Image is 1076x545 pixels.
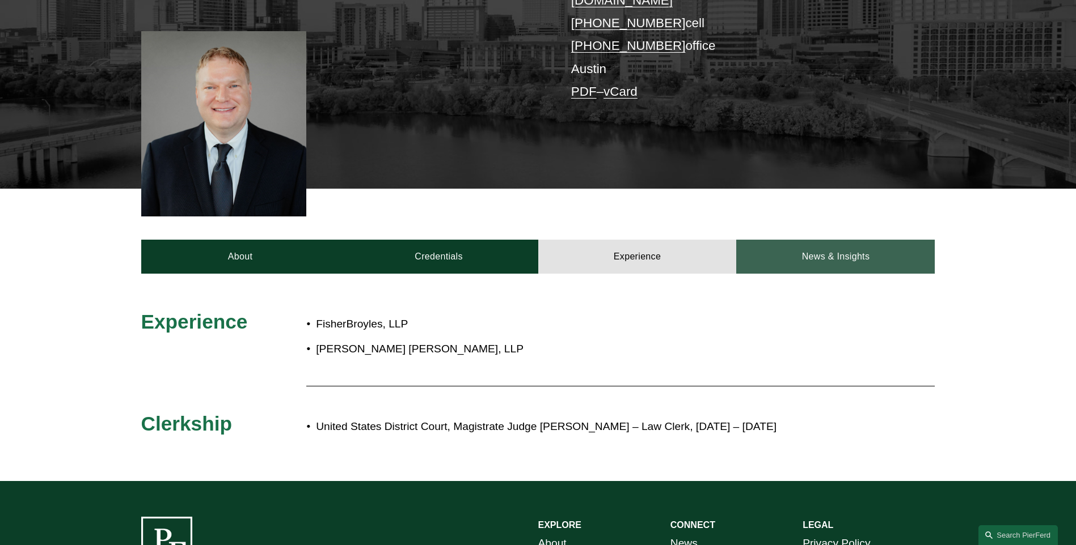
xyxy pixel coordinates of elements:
a: About [141,240,340,274]
p: United States District Court, Magistrate Judge [PERSON_NAME] – Law Clerk, [DATE] – [DATE] [316,417,836,437]
strong: CONNECT [670,520,715,530]
span: Experience [141,310,248,333]
a: [PHONE_NUMBER] [571,39,686,53]
a: PDF [571,84,597,99]
a: [PHONE_NUMBER] [571,16,686,30]
a: vCard [604,84,638,99]
a: Experience [538,240,737,274]
p: FisherBroyles, LLP [316,314,836,334]
strong: EXPLORE [538,520,581,530]
span: Clerkship [141,412,232,435]
strong: LEGAL [803,520,833,530]
a: Credentials [340,240,538,274]
a: Search this site [978,525,1058,545]
a: News & Insights [736,240,935,274]
p: [PERSON_NAME] [PERSON_NAME], LLP [316,339,836,359]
